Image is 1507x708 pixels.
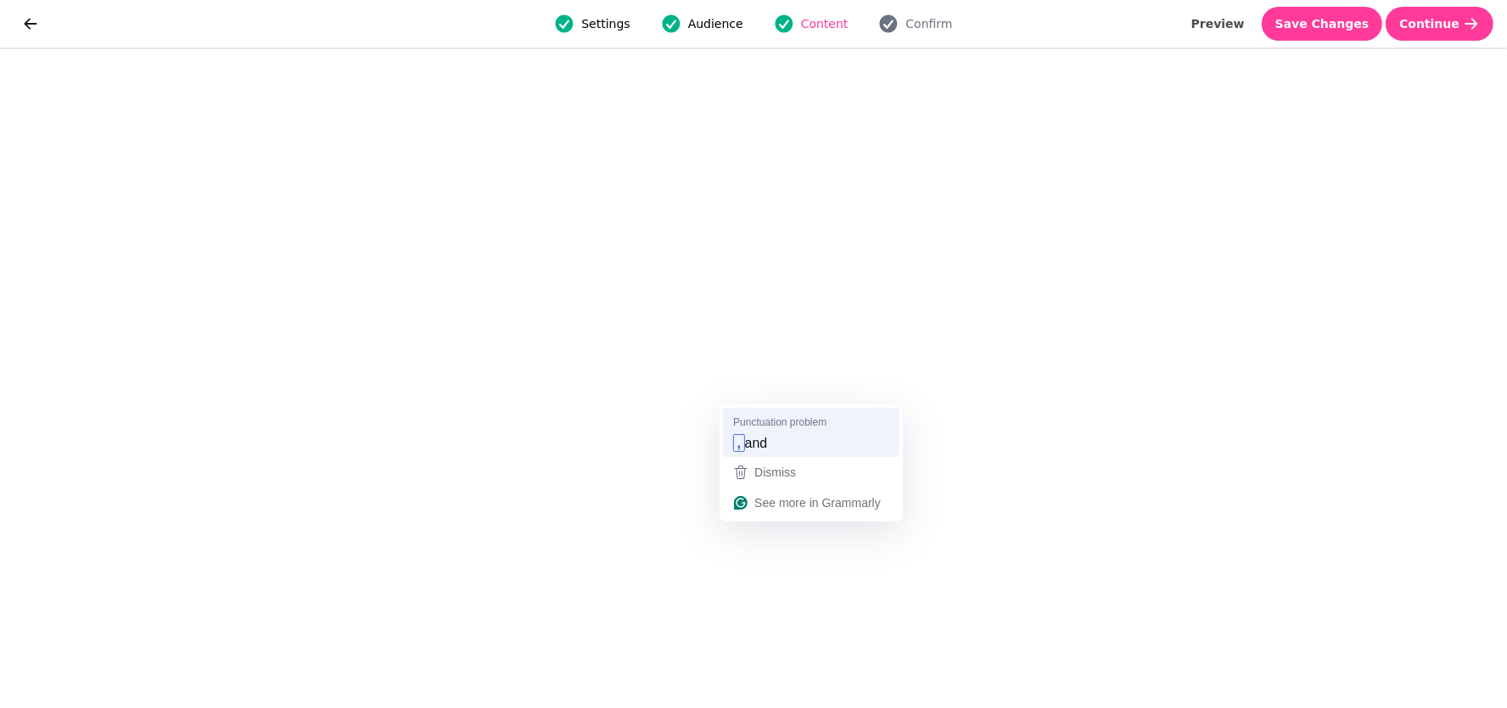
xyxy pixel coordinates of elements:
span: Settings [581,15,630,32]
button: Continue [1386,7,1493,41]
span: Confirm [905,15,952,32]
span: Audience [688,15,743,32]
button: Preview [1178,7,1258,41]
span: Continue [1399,18,1459,30]
button: go back [14,7,48,41]
span: Content [801,15,849,32]
button: Save Changes [1262,7,1383,41]
span: Preview [1191,18,1245,30]
span: Save Changes [1275,18,1370,30]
